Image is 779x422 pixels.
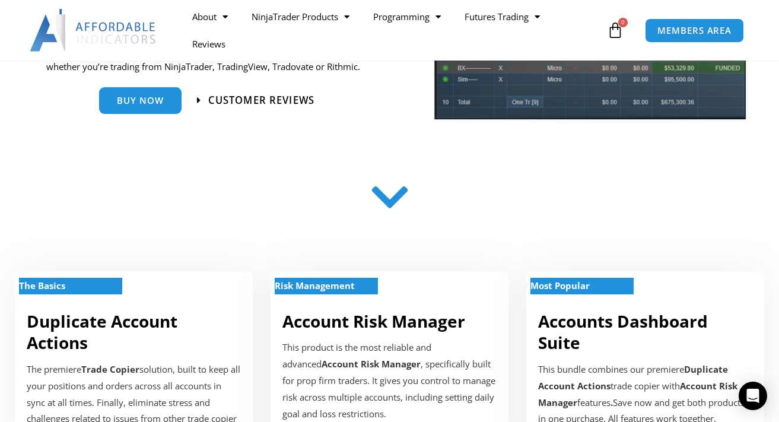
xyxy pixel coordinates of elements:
nav: Menu [180,3,604,58]
span: Buy Now [117,96,164,105]
a: Buy Now [99,87,182,114]
a: NinjaTrader Products [240,3,361,30]
div: Open Intercom Messenger [739,382,767,410]
a: MEMBERS AREA [645,18,744,43]
strong: Most Popular [530,280,590,291]
p: This product is the most reliable and advanced , specifically built for prop firm traders. It giv... [282,339,497,422]
b: Account Risk Manager [538,380,737,408]
a: Reviews [180,30,237,58]
strong: The Basics [19,280,65,291]
a: Customer Reviews [197,96,314,106]
a: Accounts Dashboard Suite [538,310,708,354]
a: 0 [589,13,641,47]
a: Programming [361,3,453,30]
a: About [180,3,240,30]
span: Customer Reviews [208,96,314,106]
strong: Account Risk Manager [322,358,421,370]
b: . [611,396,613,408]
b: Duplicate Account Actions [538,363,728,392]
a: Account Risk Manager [282,310,465,332]
span: 0 [618,18,628,27]
strong: Risk Management [275,280,355,291]
span: MEMBERS AREA [657,26,732,35]
a: Duplicate Account Actions [27,310,177,354]
strong: Trade Copier [81,363,139,375]
a: Futures Trading [453,3,552,30]
img: LogoAI | Affordable Indicators – NinjaTrader [30,9,157,52]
